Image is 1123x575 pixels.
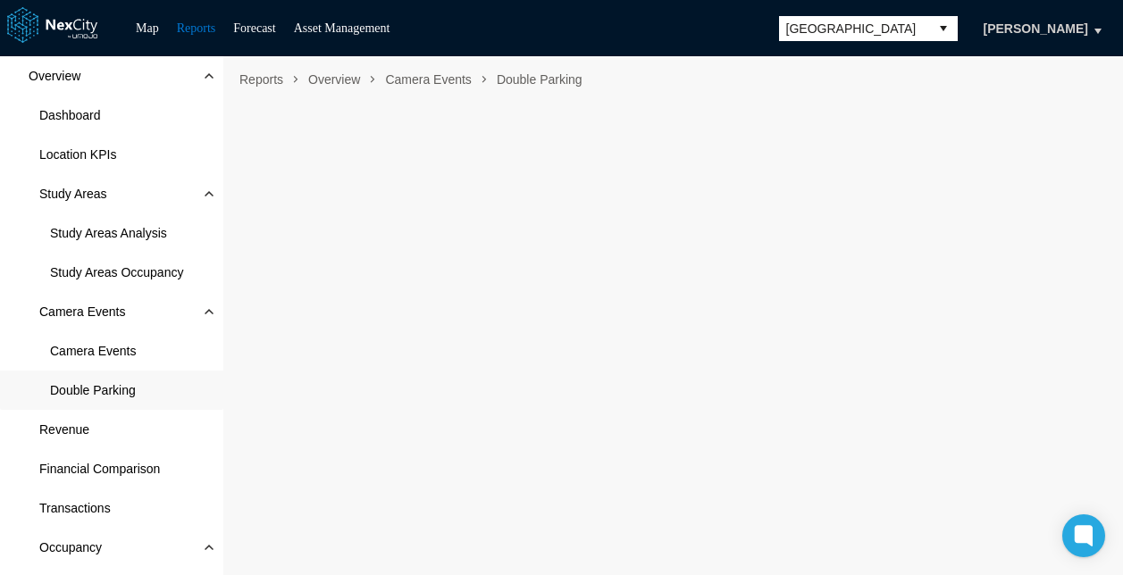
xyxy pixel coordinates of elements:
span: Double Parking [490,65,590,94]
span: Overview [301,65,367,94]
span: Study Areas Occupancy [50,263,183,281]
span: Occupancy [39,538,102,556]
span: Camera Events [50,342,136,360]
span: Dashboard [39,106,101,124]
span: Location KPIs [39,146,116,163]
span: Transactions [39,499,111,517]
button: select [929,16,958,41]
span: Study Areas Analysis [50,224,167,242]
span: Camera Events [378,65,478,94]
a: Asset Management [294,21,390,35]
span: Financial Comparison [39,460,160,478]
span: [PERSON_NAME] [984,20,1088,37]
button: [PERSON_NAME] [965,13,1107,44]
a: Forecast [233,21,275,35]
span: Reports [232,65,290,94]
a: Map [136,21,159,35]
span: Camera Events [39,303,125,321]
span: Revenue [39,421,89,438]
span: Double Parking [50,381,136,399]
span: [GEOGRAPHIC_DATA] [786,20,922,37]
a: Reports [177,21,216,35]
span: Overview [29,67,80,85]
span: Study Areas [39,185,107,203]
